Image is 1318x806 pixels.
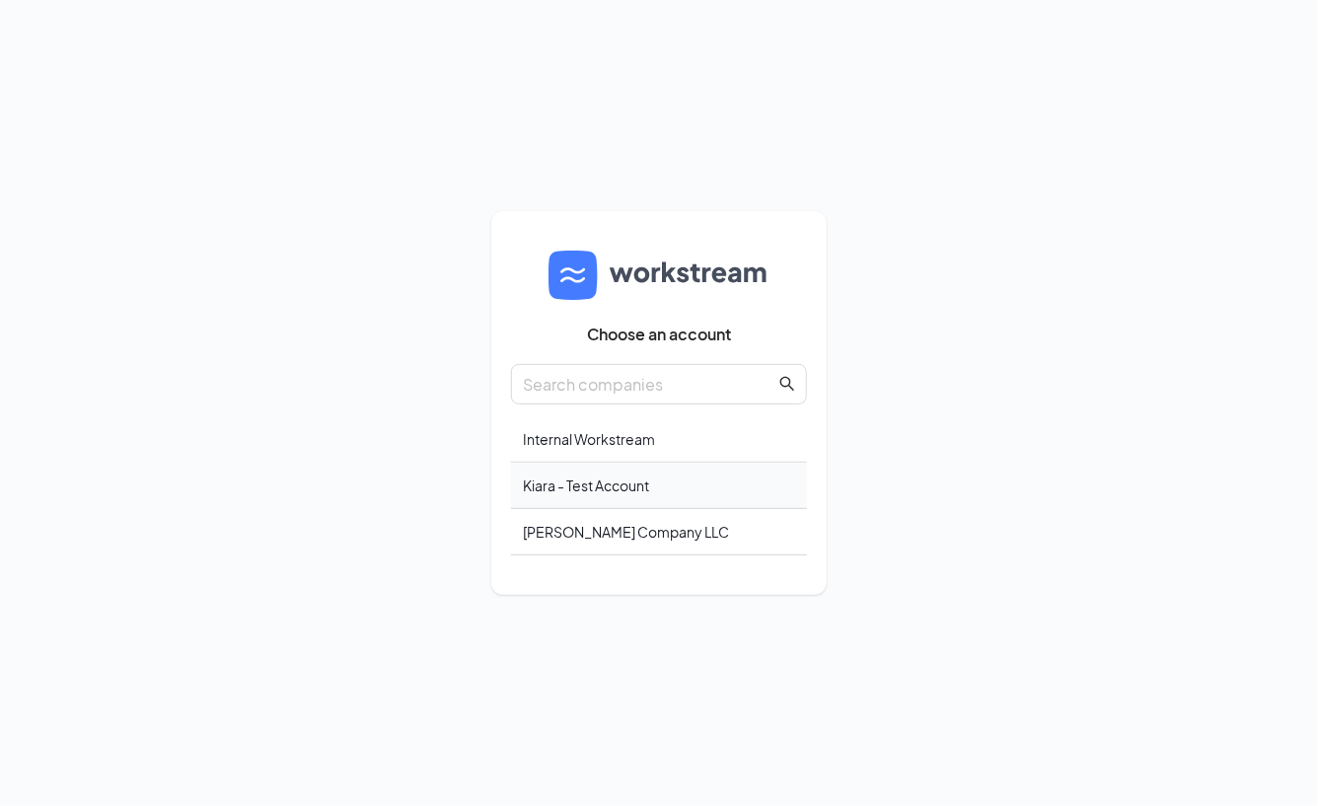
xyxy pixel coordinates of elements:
[511,416,807,463] div: Internal Workstream
[511,463,807,509] div: Kiara - Test Account
[779,376,795,392] span: search
[511,509,807,555] div: [PERSON_NAME] Company LLC
[549,251,769,300] img: logo
[523,372,775,397] input: Search companies
[587,325,731,344] span: Choose an account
